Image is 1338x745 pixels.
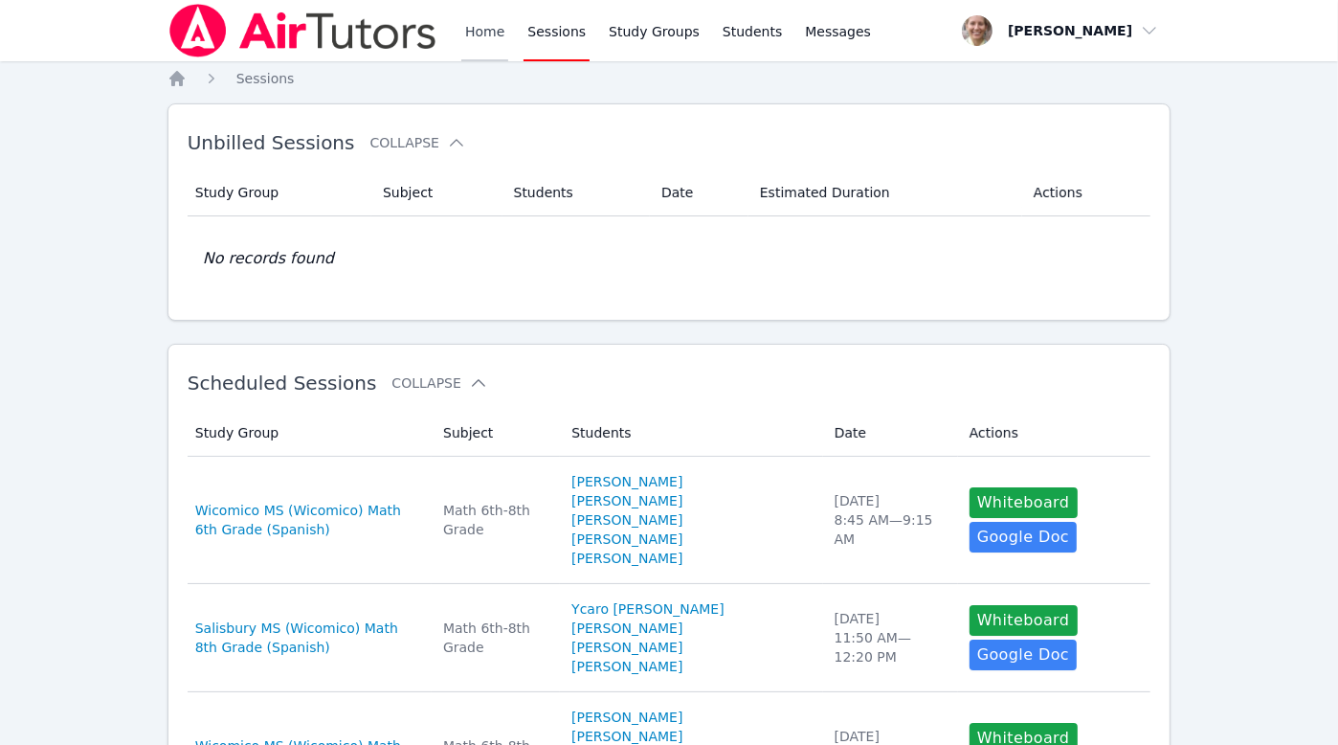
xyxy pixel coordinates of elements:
nav: Breadcrumb [167,69,1171,88]
th: Students [560,410,822,457]
th: Study Group [188,410,432,457]
a: [PERSON_NAME] [571,491,682,510]
tr: Wicomico MS (Wicomico) Math 6th Grade (Spanish)Math 6th-8th Grade[PERSON_NAME][PERSON_NAME][PERSO... [188,457,1151,584]
button: Collapse [391,373,487,393]
span: Messages [805,22,871,41]
th: Subject [432,410,560,457]
span: Scheduled Sessions [188,372,377,395]
div: Math 6th-8th Grade [443,501,548,539]
span: Unbilled Sessions [188,131,355,154]
th: Actions [1022,169,1150,216]
a: [PERSON_NAME] [571,619,682,638]
a: Google Doc [970,640,1077,670]
div: Math 6th-8th Grade [443,619,548,657]
a: [PERSON_NAME] [571,657,682,676]
a: [PERSON_NAME] [571,549,682,568]
button: Whiteboard [970,487,1078,518]
th: Subject [371,169,502,216]
a: Wicomico MS (Wicomico) Math 6th Grade (Spanish) [195,501,420,539]
a: [PERSON_NAME] [571,530,682,549]
img: Air Tutors [167,4,438,57]
a: Google Doc [970,522,1077,553]
span: Sessions [236,71,295,86]
a: [PERSON_NAME] [571,510,682,530]
a: Sessions [236,69,295,88]
a: Salisbury MS (Wicomico) Math 8th Grade (Spanish) [195,619,420,657]
a: [PERSON_NAME] [571,472,682,491]
div: [DATE] 11:50 AM — 12:20 PM [835,609,947,666]
th: Date [650,169,748,216]
a: [PERSON_NAME] [571,638,682,657]
button: Collapse [370,133,466,152]
th: Estimated Duration [748,169,1022,216]
button: Whiteboard [970,605,1078,636]
td: No records found [188,216,1151,301]
tr: Salisbury MS (Wicomico) Math 8th Grade (Spanish)Math 6th-8th GradeYcaro [PERSON_NAME][PERSON_NAME... [188,584,1151,692]
th: Date [823,410,958,457]
a: Ycaro [PERSON_NAME] [571,599,725,619]
th: Actions [958,410,1150,457]
a: [PERSON_NAME] [571,708,682,727]
th: Study Group [188,169,371,216]
th: Students [502,169,651,216]
div: [DATE] 8:45 AM — 9:15 AM [835,491,947,549]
